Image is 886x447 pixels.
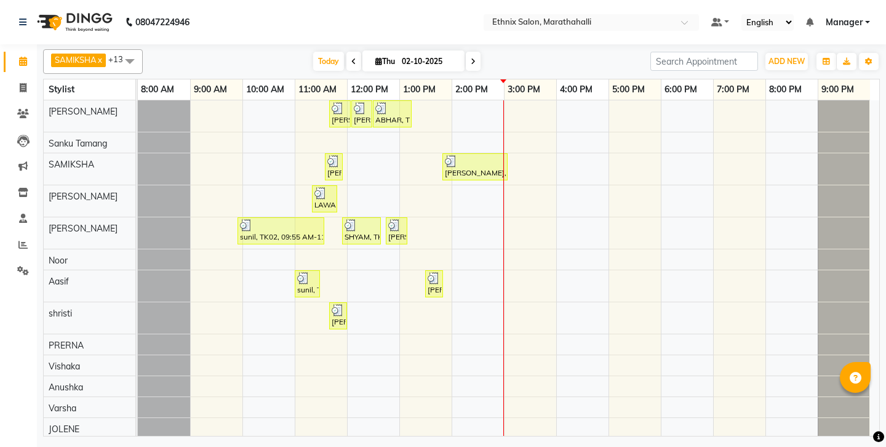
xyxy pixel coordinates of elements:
[765,53,808,70] button: ADD NEW
[295,81,340,99] a: 11:00 AM
[826,16,863,29] span: Manager
[49,382,83,393] span: Anushka
[49,403,76,414] span: Varsha
[49,106,118,117] span: [PERSON_NAME]
[768,57,805,66] span: ADD NEW
[49,159,94,170] span: SAMIKSHA
[49,340,84,351] span: PRERNA
[49,276,69,287] span: Aasif
[296,272,319,296] div: sunil, TK01, 11:00 AM-11:30 AM, Haircut - GIRL
[49,255,68,266] span: Noor
[452,81,491,99] a: 2:00 PM
[353,102,371,126] div: [PERSON_NAME], TK08, 12:05 PM-12:30 PM, Haircut (Men) -BASIC
[661,81,700,99] a: 6:00 PM
[49,84,74,95] span: Stylist
[31,5,116,39] img: logo
[714,81,752,99] a: 7:00 PM
[387,219,406,243] div: [PERSON_NAME], TK11, 12:45 PM-01:10 PM, Haircut (Men) -BASIC
[609,81,648,99] a: 5:00 PM
[135,5,190,39] b: 08047224946
[400,81,439,99] a: 1:00 PM
[348,81,391,99] a: 12:00 PM
[243,81,287,99] a: 10:00 AM
[326,155,341,179] div: [PERSON_NAME], TK04, 11:35 AM-11:55 AM, Gel Polish Removal
[49,191,118,202] span: [PERSON_NAME]
[650,52,758,71] input: Search Appointment
[834,398,874,435] iframe: chat widget
[372,57,398,66] span: Thu
[313,52,344,71] span: Today
[55,55,97,65] span: SAMIKSHA
[49,361,80,372] span: Vishaka
[49,138,107,149] span: Sanku Tamang
[766,81,805,99] a: 8:00 PM
[398,52,460,71] input: 2025-10-02
[49,308,72,319] span: shristi
[330,304,346,328] div: [PERSON_NAME], TK05, 11:40 AM-12:00 PM, Gel Polish Removal
[374,102,410,126] div: ABHAR, TK12, 12:30 PM-01:15 PM, Haircut (Men) -BASIC,[PERSON_NAME] shave / trim
[818,81,857,99] a: 9:00 PM
[191,81,230,99] a: 9:00 AM
[138,81,177,99] a: 8:00 AM
[239,219,323,243] div: sunil, TK02, 09:55 AM-11:35 AM, Hair Colour ( Men) - Global Colouring ,Haircut (Men) -BASIC,Hairc...
[444,155,506,179] div: [PERSON_NAME], TK14, 01:50 PM-03:05 PM, Hairspa (Men) - Anti Hair fall Treatment,Derma Clean up W...
[426,272,442,296] div: [PERSON_NAME], TK14, 01:30 PM-01:50 PM, [PERSON_NAME] shave / trim
[343,219,380,243] div: SHYAM, TK09, 11:55 AM-12:40 PM, Haircut (Men) -BASIC,[PERSON_NAME] shave / trim
[49,223,118,234] span: [PERSON_NAME]
[330,102,349,126] div: [PERSON_NAME], TK06, 11:40 AM-12:05 PM, Haircut (Men) -BASIC
[97,55,102,65] a: x
[557,81,596,99] a: 4:00 PM
[505,81,543,99] a: 3:00 PM
[49,424,79,435] span: JOLENE
[313,187,336,211] div: LAWANYA, TK03, 11:20 AM-11:50 AM, Haircut (Women) - ADVANCE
